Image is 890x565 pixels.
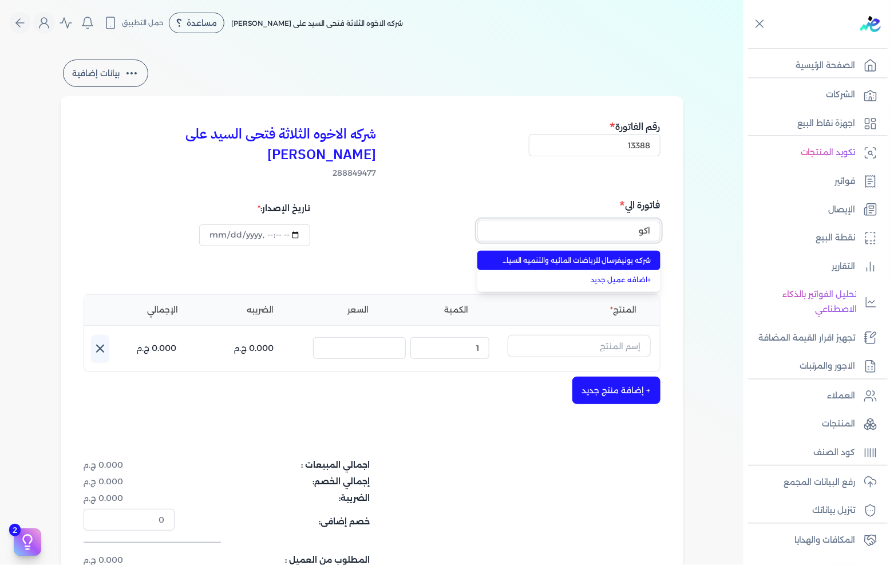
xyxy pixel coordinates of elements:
a: المنتجات [743,412,883,436]
li: السعر [312,304,405,316]
li: الإجمالي [116,304,209,316]
div: مساعدة [169,13,224,33]
a: كود الصنف [743,441,883,465]
p: تنزيل بياناتك [813,503,856,518]
a: تحليل الفواتير بالذكاء الاصطناعي [743,283,883,321]
li: المنتج [508,304,651,316]
a: الإيصال [743,198,883,222]
span: + [648,275,651,284]
button: حمل التطبيق [101,13,167,33]
p: المكافات والهدايا [794,533,856,548]
p: الشركات [826,88,856,102]
p: المنتجات [822,417,856,432]
p: تكويد المنتجات [801,145,856,160]
a: اضافه عميل جديد [500,275,651,285]
ul: إسم الشركة [477,248,660,292]
p: اجهزة نقاط البيع [797,116,856,131]
button: إسم المنتج [508,335,651,361]
a: الاجور والمرتبات [743,354,883,378]
span: 288849477 [84,167,377,179]
a: المكافات والهدايا [743,528,883,552]
dd: 0.000 ج.م [84,492,175,504]
button: 2 [14,528,41,556]
button: + إضافة منتج جديد [572,377,660,404]
p: تحليل الفواتير بالذكاء الاصطناعي [749,287,857,317]
span: حمل التطبيق [122,18,164,28]
dt: اجمالي المبيعات : [181,459,370,471]
a: الشركات [743,83,883,107]
p: تجهيز اقرار القيمة المضافة [758,331,856,346]
a: نقطة البيع [743,226,883,250]
a: العملاء [743,384,883,408]
dt: إجمالي الخصم: [181,476,370,488]
a: فواتير [743,169,883,193]
li: الضريبه [214,304,307,316]
a: تنزيل بياناتك [743,499,883,523]
p: الصفحة الرئيسية [796,58,856,73]
input: إسم المنتج [508,335,651,357]
img: logo [860,16,881,32]
a: الصفحة الرئيسية [743,54,883,78]
p: رفع البيانات المجمع [784,475,856,490]
input: إسم الشركة [477,220,660,242]
h5: رقم الفاتورة [529,119,660,134]
dd: 0.000 ج.م [84,459,175,471]
p: الإيصال [829,203,856,218]
p: الاجور والمرتبات [800,359,856,374]
dd: 0.000 ج.م [84,476,175,488]
span: مساعدة [187,19,217,27]
span: شركه يونيفرسال للرياضات المائيه والتنميه السياحيه اكوابارك [500,255,651,266]
div: تاريخ الإصدار: [199,197,310,219]
dt: الضريبة: [181,492,370,504]
input: رقم الفاتورة [529,134,660,156]
span: 2 [9,524,21,536]
span: شركه الاخوه الثلاثة فتحى السيد على [PERSON_NAME] [231,19,403,27]
h3: شركه الاخوه الثلاثة فتحى السيد على [PERSON_NAME] [84,124,377,165]
button: إسم الشركة [477,220,660,246]
p: نقطة البيع [816,231,856,246]
p: التقارير [832,259,856,274]
a: تكويد المنتجات [743,141,883,165]
a: رفع البيانات المجمع [743,471,883,495]
p: كود الصنف [814,445,856,460]
li: الكمية [410,304,503,316]
p: 0.000 ج.م [234,341,274,356]
button: بيانات إضافية [63,60,148,87]
p: فواتير [835,174,856,189]
dt: خصم إضافى: [181,509,370,531]
p: العملاء [828,389,856,404]
a: اجهزة نقاط البيع [743,112,883,136]
p: 0.000 ج.م [137,341,177,356]
h5: فاتورة الي [375,197,660,212]
a: التقارير [743,255,883,279]
a: تجهيز اقرار القيمة المضافة [743,326,883,350]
